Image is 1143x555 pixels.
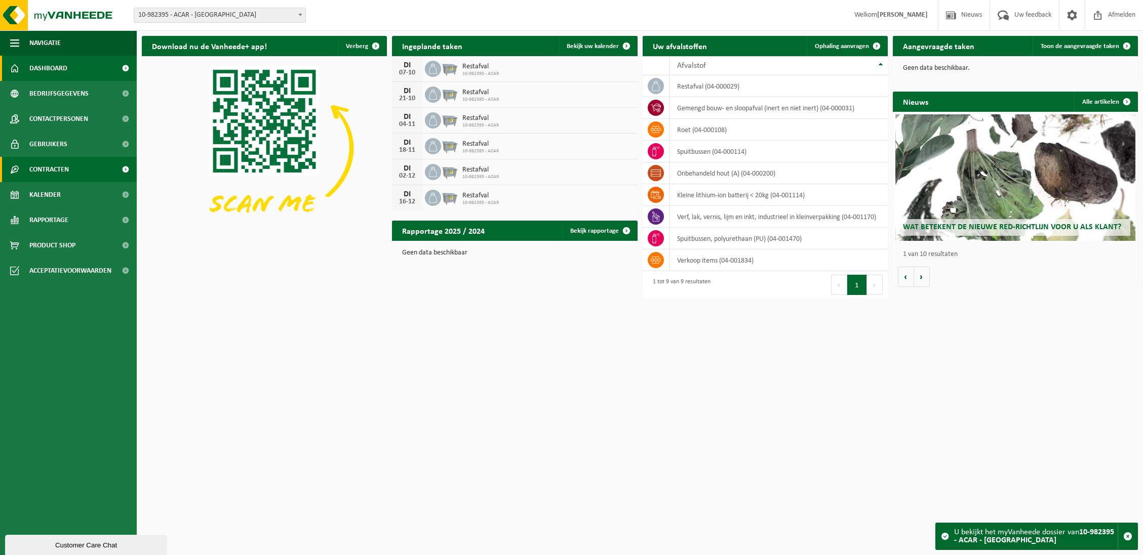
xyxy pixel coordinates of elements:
[669,75,888,97] td: restafval (04-000029)
[562,221,637,241] a: Bekijk rapportage
[559,36,637,56] a: Bekijk uw kalender
[567,43,619,50] span: Bekijk uw kalender
[29,106,88,132] span: Contactpersonen
[831,275,847,295] button: Previous
[142,56,387,240] img: Download de VHEPlus App
[815,43,869,50] span: Ophaling aanvragen
[397,113,417,121] div: DI
[134,8,305,22] span: 10-982395 - ACAR - SINT-NIKLAAS
[346,43,368,50] span: Verberg
[903,251,1133,258] p: 1 van 10 resultaten
[441,188,458,205] img: WB-2500-GAL-GY-01
[877,11,928,19] strong: [PERSON_NAME]
[29,81,89,106] span: Bedrijfsgegevens
[462,89,499,97] span: Restafval
[462,71,499,77] span: 10-982395 - ACAR
[669,162,888,184] td: onbehandeld hout (A) (04-000200)
[898,267,914,287] button: Vorige
[867,275,883,295] button: Next
[397,173,417,180] div: 02-12
[903,65,1128,72] p: Geen data beschikbaar.
[397,147,417,154] div: 18-11
[895,114,1136,241] a: Wat betekent de nieuwe RED-richtlijn voor u als klant?
[29,233,75,258] span: Product Shop
[1033,36,1137,56] a: Toon de aangevraagde taken
[397,87,417,95] div: DI
[134,8,306,23] span: 10-982395 - ACAR - SINT-NIKLAAS
[669,119,888,141] td: roet (04-000108)
[392,36,472,56] h2: Ingeplande taken
[462,140,499,148] span: Restafval
[669,141,888,162] td: spuitbussen (04-000114)
[669,184,888,206] td: kleine lithium-ion batterij < 20kg (04-001114)
[893,36,984,56] h2: Aangevraagde taken
[338,36,386,56] button: Verberg
[397,69,417,76] div: 07-10
[142,36,277,56] h2: Download nu de Vanheede+ app!
[397,95,417,102] div: 21-10
[397,139,417,147] div: DI
[462,166,499,174] span: Restafval
[669,249,888,271] td: verkoop items (04-001834)
[29,30,61,56] span: Navigatie
[847,275,867,295] button: 1
[643,36,717,56] h2: Uw afvalstoffen
[441,59,458,76] img: WB-2500-GAL-GY-01
[29,56,67,81] span: Dashboard
[397,198,417,205] div: 16-12
[893,92,938,111] h2: Nieuws
[462,148,499,154] span: 10-982395 - ACAR
[648,274,711,296] div: 1 tot 9 van 9 resultaten
[677,62,706,70] span: Afvalstof
[807,36,887,56] a: Ophaling aanvragen
[397,61,417,69] div: DI
[462,174,499,180] span: 10-982395 - ACAR
[441,85,458,102] img: WB-2500-GAL-GY-01
[29,132,67,157] span: Gebruikers
[669,97,888,119] td: gemengd bouw- en sloopafval (inert en niet inert) (04-000031)
[669,228,888,249] td: spuitbussen, polyurethaan (PU) (04-001470)
[462,97,499,103] span: 10-982395 - ACAR
[669,206,888,228] td: verf, lak, vernis, lijm en inkt, industrieel in kleinverpakking (04-001170)
[397,121,417,128] div: 04-11
[441,162,458,180] img: WB-2500-GAL-GY-01
[914,267,930,287] button: Volgende
[462,192,499,200] span: Restafval
[462,114,499,122] span: Restafval
[462,200,499,206] span: 10-982395 - ACAR
[441,137,458,154] img: WB-2500-GAL-GY-01
[397,190,417,198] div: DI
[29,157,69,182] span: Contracten
[29,258,111,283] span: Acceptatievoorwaarden
[1041,43,1119,50] span: Toon de aangevraagde taken
[954,528,1114,544] strong: 10-982395 - ACAR - [GEOGRAPHIC_DATA]
[1074,92,1137,112] a: Alle artikelen
[903,223,1121,231] span: Wat betekent de nieuwe RED-richtlijn voor u als klant?
[441,111,458,128] img: WB-2500-GAL-GY-01
[5,533,169,555] iframe: chat widget
[462,63,499,71] span: Restafval
[29,207,68,233] span: Rapportage
[954,523,1118,549] div: U bekijkt het myVanheede dossier van
[397,164,417,173] div: DI
[392,221,495,240] h2: Rapportage 2025 / 2024
[402,249,627,257] p: Geen data beschikbaar
[462,122,499,129] span: 10-982395 - ACAR
[29,182,61,207] span: Kalender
